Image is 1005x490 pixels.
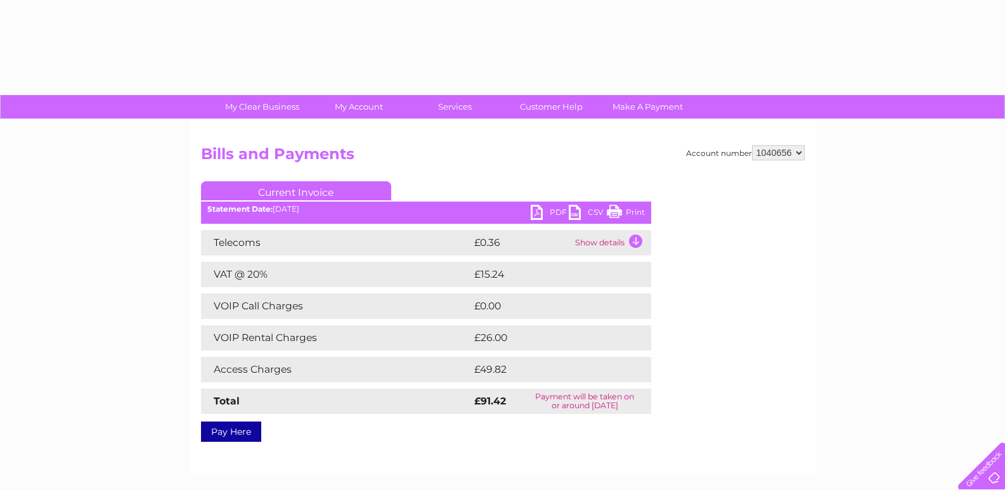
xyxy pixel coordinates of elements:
[471,230,572,255] td: £0.36
[201,205,651,214] div: [DATE]
[686,145,805,160] div: Account number
[519,389,651,414] td: Payment will be taken on or around [DATE]
[569,205,607,223] a: CSV
[471,357,626,382] td: £49.82
[201,181,391,200] a: Current Invoice
[471,262,625,287] td: £15.24
[499,95,604,119] a: Customer Help
[201,145,805,169] h2: Bills and Payments
[214,395,240,407] strong: Total
[595,95,700,119] a: Make A Payment
[531,205,569,223] a: PDF
[201,357,471,382] td: Access Charges
[607,205,645,223] a: Print
[210,95,314,119] a: My Clear Business
[201,422,261,442] a: Pay Here
[207,204,273,214] b: Statement Date:
[471,325,626,351] td: £26.00
[471,293,622,319] td: £0.00
[306,95,411,119] a: My Account
[474,395,506,407] strong: £91.42
[201,325,471,351] td: VOIP Rental Charges
[201,293,471,319] td: VOIP Call Charges
[403,95,507,119] a: Services
[201,230,471,255] td: Telecoms
[572,230,651,255] td: Show details
[201,262,471,287] td: VAT @ 20%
